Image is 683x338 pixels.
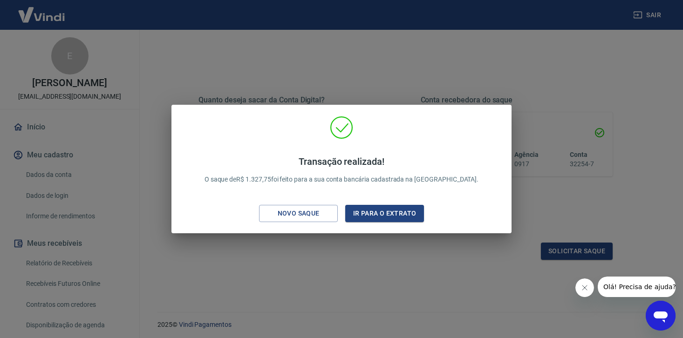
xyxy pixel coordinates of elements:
p: O saque de R$ 1.327,75 foi feito para a sua conta bancária cadastrada na [GEOGRAPHIC_DATA]. [205,156,479,184]
iframe: Botão para abrir a janela de mensagens [646,301,676,331]
button: Ir para o extrato [345,205,424,222]
h4: Transação realizada! [205,156,479,167]
iframe: Fechar mensagem [575,278,594,297]
iframe: Mensagem da empresa [598,277,676,297]
div: Novo saque [266,208,331,219]
button: Novo saque [259,205,338,222]
span: Olá! Precisa de ajuda? [6,7,78,14]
